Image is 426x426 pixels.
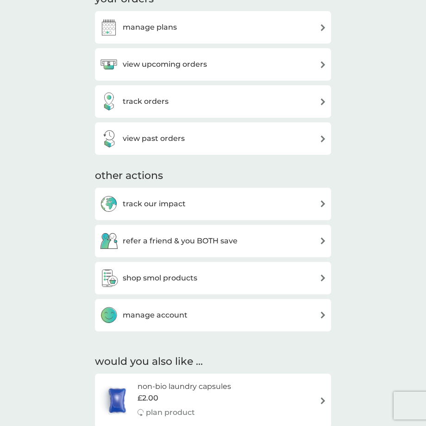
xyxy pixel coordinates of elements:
[123,133,185,145] h3: view past orders
[319,397,326,404] img: arrow right
[319,237,326,244] img: arrow right
[123,198,186,210] h3: track our impact
[319,98,326,105] img: arrow right
[319,274,326,281] img: arrow right
[100,384,135,417] img: non-bio laundry capsules
[319,24,326,31] img: arrow right
[138,381,231,393] h6: non-bio laundry capsules
[138,392,158,404] span: £2.00
[319,61,326,68] img: arrow right
[146,407,195,419] p: plan product
[319,200,326,207] img: arrow right
[123,95,169,108] h3: track orders
[123,309,188,321] h3: manage account
[95,355,331,369] h2: would you also like ...
[123,235,238,247] h3: refer a friend & you BOTH save
[123,21,177,33] h3: manage plans
[123,272,197,284] h3: shop smol products
[123,58,207,70] h3: view upcoming orders
[319,312,326,318] img: arrow right
[95,169,163,183] h3: other actions
[319,135,326,142] img: arrow right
